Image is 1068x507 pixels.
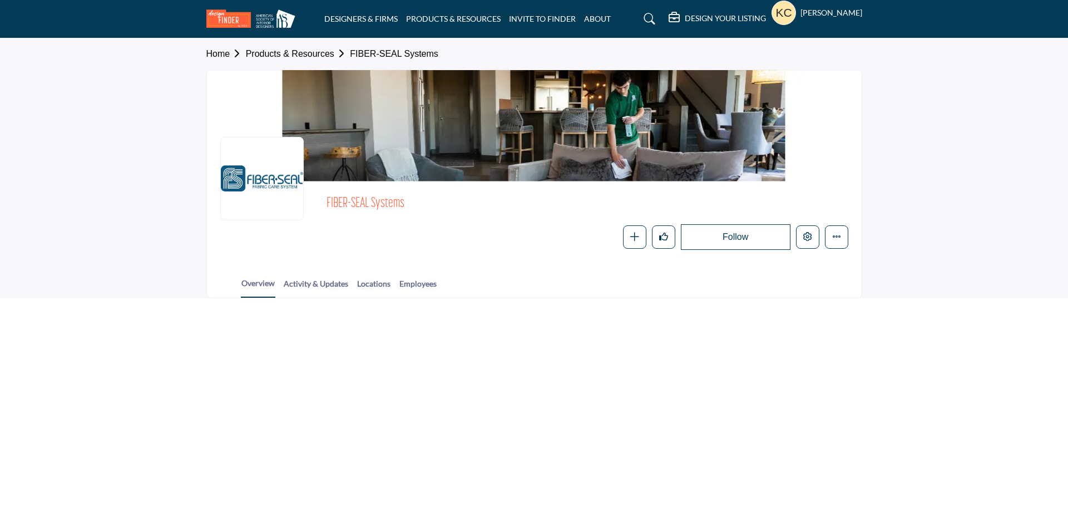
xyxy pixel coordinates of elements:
a: DESIGNERS & FIRMS [324,14,398,23]
a: Activity & Updates [283,278,349,297]
button: Like [652,225,675,249]
button: Follow [681,224,790,250]
div: DESIGN YOUR LISTING [669,12,766,26]
img: site Logo [206,9,301,28]
a: Home [206,49,246,58]
a: ABOUT [584,14,611,23]
a: Employees [399,278,437,297]
button: More details [825,225,848,249]
button: Edit company [796,225,819,249]
span: FIBER-SEAL Systems [327,195,577,213]
a: INVITE TO FINDER [509,14,576,23]
a: Search [633,10,662,28]
h5: DESIGN YOUR LISTING [685,13,766,23]
a: Overview [241,277,275,298]
a: Locations [357,278,391,297]
a: PRODUCTS & RESOURCES [406,14,501,23]
h5: [PERSON_NAME] [800,7,862,18]
a: FIBER-SEAL Systems [350,49,438,58]
a: Products & Resources [246,49,350,58]
button: Show hide supplier dropdown [772,1,796,25]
